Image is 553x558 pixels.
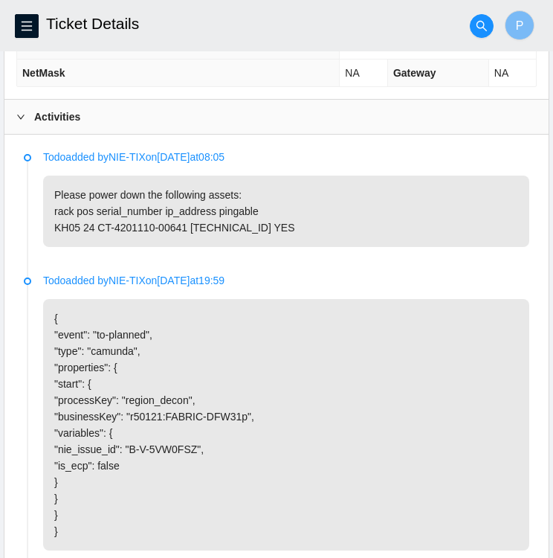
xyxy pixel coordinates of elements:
p: Todo added by NIE-TIX on [DATE] at 19:59 [43,272,529,289]
span: search [470,20,493,32]
span: NetMask [22,67,65,79]
span: NA [494,67,508,79]
span: P [516,16,524,35]
p: Todo added by NIE-TIX on [DATE] at 08:05 [43,149,529,165]
p: Please power down the following assets: rack pos serial_number ip_address pingable KH05 24 CT-420... [43,176,529,247]
span: right [16,112,25,121]
span: Gateway [393,67,436,79]
b: Activities [34,109,80,125]
span: NA [345,67,359,79]
button: search [470,14,494,38]
button: P [505,10,534,40]
span: menu [16,20,38,32]
button: menu [15,14,39,38]
p: { "event": "to-planned", "type": "camunda", "properties": { "start": { "processKey": "region_deco... [43,299,529,551]
div: Activities [4,100,549,134]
